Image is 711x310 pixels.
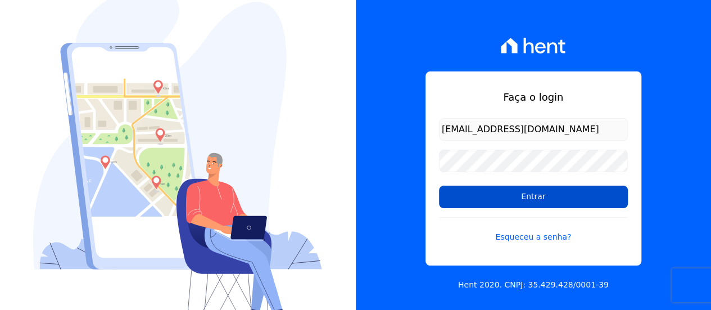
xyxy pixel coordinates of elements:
a: Esqueceu a senha? [439,217,628,243]
p: Hent 2020. CNPJ: 35.429.428/0001-39 [458,279,609,291]
h1: Faça o login [439,89,628,105]
input: Entrar [439,186,628,208]
input: Email [439,118,628,141]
